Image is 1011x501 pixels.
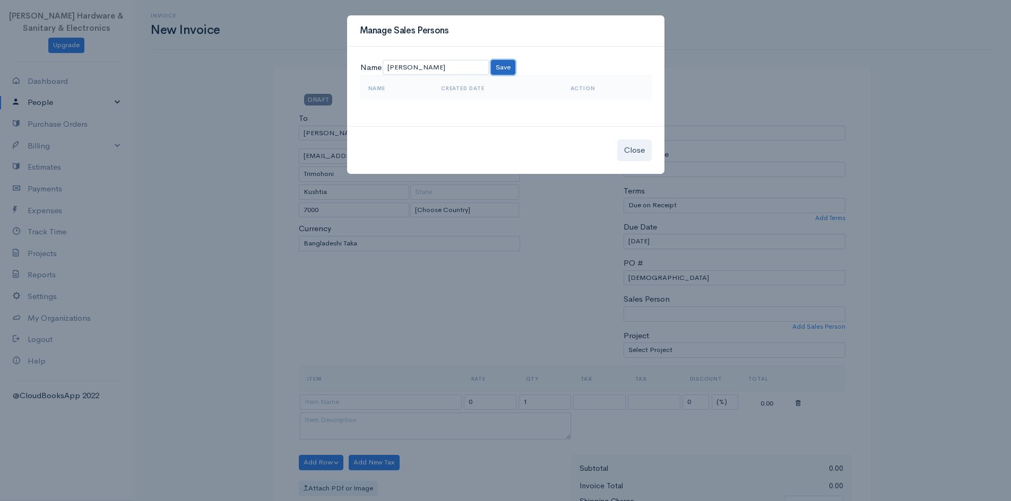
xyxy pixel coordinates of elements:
th: Name [360,76,433,101]
button: Save [491,60,515,75]
button: Close [617,139,652,161]
h3: Manage Sales Persons [360,24,449,38]
th: Action [562,76,652,101]
th: created Date [433,76,561,101]
label: Name [360,61,382,74]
